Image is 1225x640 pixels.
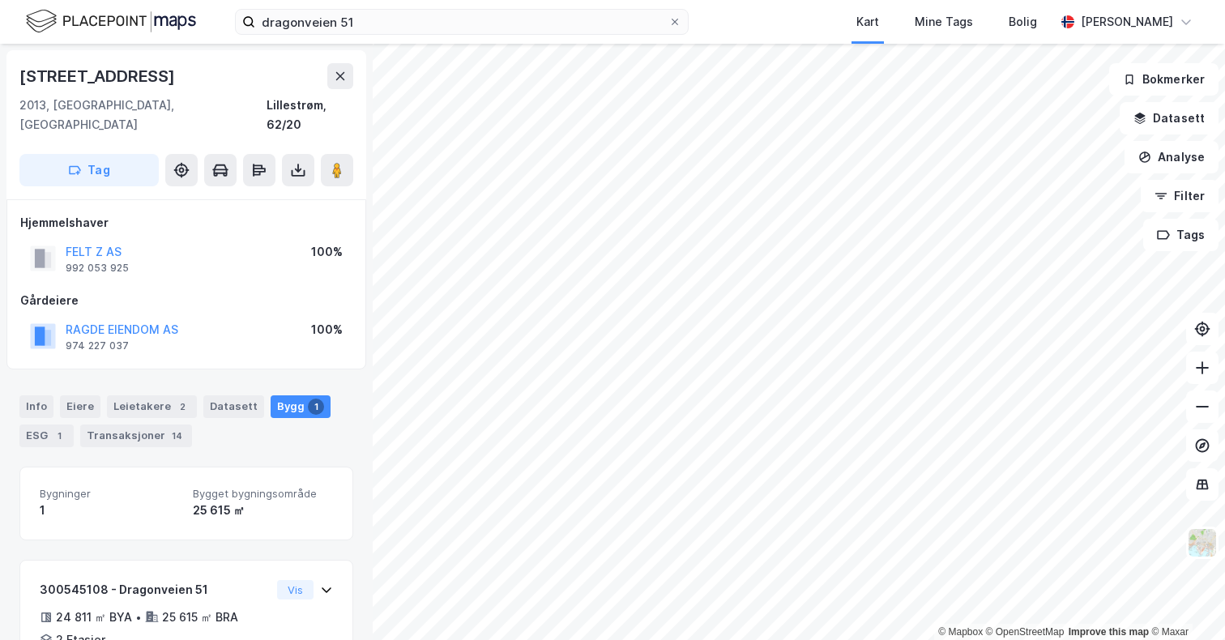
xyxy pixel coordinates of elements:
div: Eiere [60,395,100,418]
span: Bygninger [40,487,180,501]
div: • [135,611,142,624]
div: 1 [40,501,180,520]
button: Tags [1143,219,1219,251]
div: Info [19,395,53,418]
button: Datasett [1120,102,1219,134]
a: Improve this map [1069,626,1149,638]
div: 974 227 037 [66,339,129,352]
div: Bygg [271,395,331,418]
div: [STREET_ADDRESS] [19,63,178,89]
div: 100% [311,242,343,262]
iframe: Chat Widget [1144,562,1225,640]
input: Søk på adresse, matrikkel, gårdeiere, leietakere eller personer [255,10,668,34]
div: 992 053 925 [66,262,129,275]
button: Tag [19,154,159,186]
button: Filter [1141,180,1219,212]
img: logo.f888ab2527a4732fd821a326f86c7f29.svg [26,7,196,36]
div: Gårdeiere [20,291,352,310]
a: Mapbox [938,626,983,638]
div: 100% [311,320,343,339]
div: Mine Tags [915,12,973,32]
div: 14 [169,428,186,444]
div: Kart [856,12,879,32]
div: 25 615 ㎡ [193,501,333,520]
button: Bokmerker [1109,63,1219,96]
div: ESG [19,425,74,447]
div: 1 [308,399,324,415]
div: [PERSON_NAME] [1081,12,1173,32]
div: Hjemmelshaver [20,213,352,233]
div: Leietakere [107,395,197,418]
span: Bygget bygningsområde [193,487,333,501]
div: Lillestrøm, 62/20 [267,96,353,134]
div: 2 [174,399,190,415]
div: 1 [51,428,67,444]
div: 25 615 ㎡ BRA [162,608,238,627]
div: Transaksjoner [80,425,192,447]
div: 300545108 - Dragonveien 51 [40,580,271,599]
div: 24 811 ㎡ BYA [56,608,132,627]
div: Kontrollprogram for chat [1144,562,1225,640]
img: Z [1187,527,1218,558]
button: Analyse [1125,141,1219,173]
button: Vis [277,580,314,599]
div: 2013, [GEOGRAPHIC_DATA], [GEOGRAPHIC_DATA] [19,96,267,134]
a: OpenStreetMap [986,626,1065,638]
div: Bolig [1009,12,1037,32]
div: Datasett [203,395,264,418]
